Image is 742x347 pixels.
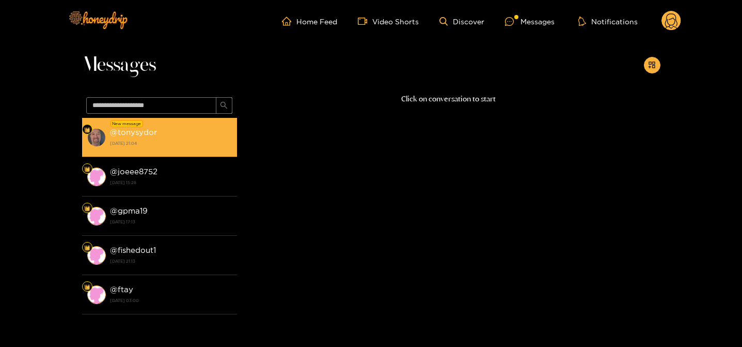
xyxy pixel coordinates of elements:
strong: @ joeee8752 [110,167,157,176]
img: conversation [87,246,106,265]
strong: [DATE] 21:04 [110,139,232,148]
strong: @ tonysydor [110,128,157,137]
strong: [DATE] 21:13 [110,257,232,266]
span: video-camera [358,17,372,26]
img: conversation [87,207,106,225]
img: conversation [87,285,106,304]
span: appstore-add [648,61,656,70]
strong: [DATE] 15:28 [110,178,232,187]
img: conversation [87,168,106,186]
button: search [216,97,232,114]
button: Notifications [575,16,641,26]
span: Messages [82,53,156,78]
strong: @ gpma19 [110,206,148,215]
img: conversation [87,128,106,147]
a: Video Shorts [358,17,419,26]
div: Messages [505,16,555,27]
span: home [282,17,296,26]
img: Fan Level [84,284,90,290]
strong: @ ftay [110,285,133,294]
strong: [DATE] 17:13 [110,217,232,227]
p: Click on conversation to start [237,93,660,105]
a: Discover [439,17,484,26]
img: Fan Level [84,245,90,251]
span: search [220,101,228,110]
button: appstore-add [644,57,660,73]
a: Home Feed [282,17,337,26]
strong: [DATE] 03:00 [110,296,232,305]
img: Fan Level [84,166,90,172]
img: Fan Level [84,205,90,212]
img: Fan Level [84,127,90,133]
div: New message [110,120,143,127]
strong: @ fishedout1 [110,246,156,254]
